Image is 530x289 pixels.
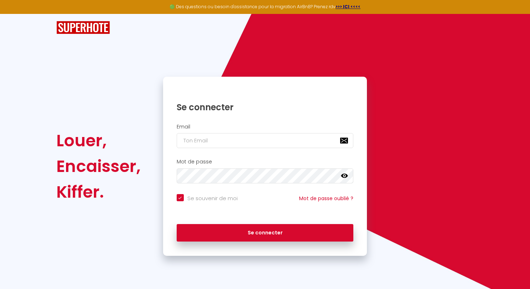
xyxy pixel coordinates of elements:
[177,159,354,165] h2: Mot de passe
[177,124,354,130] h2: Email
[56,21,110,34] img: SuperHote logo
[56,153,141,179] div: Encaisser,
[177,224,354,242] button: Se connecter
[56,179,141,205] div: Kiffer.
[299,195,353,202] a: Mot de passe oublié ?
[335,4,360,10] a: >>> ICI <<<<
[56,128,141,153] div: Louer,
[177,102,354,113] h1: Se connecter
[177,133,354,148] input: Ton Email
